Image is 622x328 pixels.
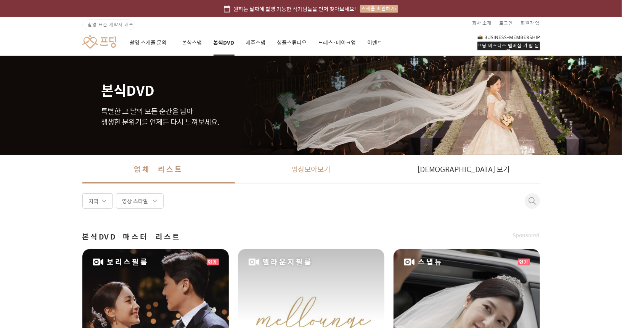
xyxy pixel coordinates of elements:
[418,257,443,267] span: 스냅뉴
[101,106,521,127] p: 특별한 그 날의 모든 순간을 담아 생생한 분위기를 언제든 다시 느껴보세요.
[513,232,540,239] span: Sponsored
[214,30,235,56] a: 본식DVD
[50,242,98,261] a: 대화
[277,30,307,56] a: 심플스튜디오
[116,193,164,209] div: 영상 스타일
[130,30,171,56] a: 촬영 스케줄 문의
[263,257,313,267] span: 멜라운지필름
[82,155,235,183] a: 업체 리스트
[2,242,50,261] a: 홈
[368,30,383,56] a: 이벤트
[182,30,202,56] a: 본식스냅
[70,254,79,260] span: 대화
[82,19,134,30] a: 촬영 표준 계약서 배포
[82,193,113,209] div: 지역
[477,34,540,50] a: 프딩 비즈니스 멤버십 가입 문의
[500,17,513,29] a: 로그인
[318,30,356,56] a: 드레스·메이크업
[246,30,266,56] a: 제주스냅
[473,17,492,29] a: 회사 소개
[107,257,149,267] span: 보리스필름
[477,42,540,50] div: 프딩 비즈니스 멤버십 가입 문의
[207,259,219,265] div: 인기
[387,155,540,183] a: [DEMOGRAPHIC_DATA] 보기
[518,259,530,265] div: 인기
[82,232,181,242] span: 본식DVD 마스터 리스트
[233,5,356,13] span: 원하는 날짜에 촬영 가능한 작가님들을 먼저 찾아보세요!
[525,197,534,212] button: 취소
[101,56,521,97] h1: 본식DVD
[24,253,29,259] span: 홈
[521,17,540,29] a: 회원가입
[118,253,127,259] span: 설정
[360,5,398,13] div: 스케줄 확인하기
[98,242,146,261] a: 설정
[235,155,387,183] a: 영상모아보기
[88,21,134,28] span: 촬영 표준 계약서 배포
